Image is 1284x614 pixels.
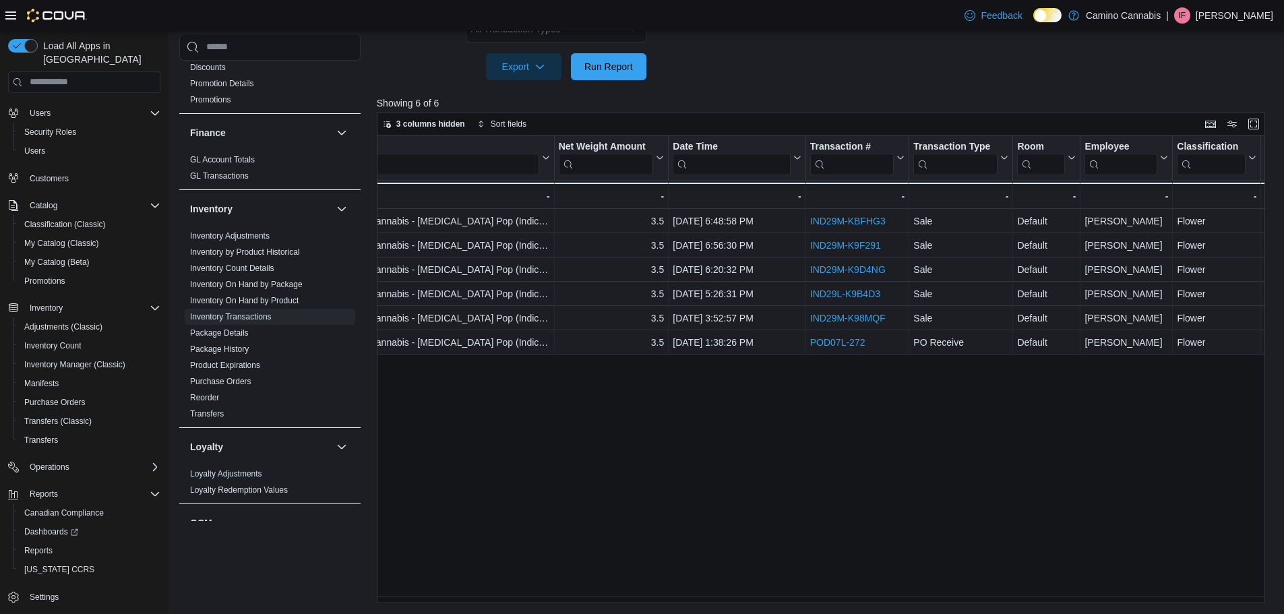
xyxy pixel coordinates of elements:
[810,140,905,175] button: Transaction #
[190,469,262,479] a: Loyalty Adjustments
[190,231,270,241] span: Inventory Adjustments
[334,125,350,141] button: Finance
[179,228,361,427] div: Inventory
[558,140,653,175] div: Net Weight Amount
[30,108,51,119] span: Users
[24,545,53,556] span: Reports
[810,264,886,275] a: IND29M-K9D4NG
[190,263,274,274] span: Inventory Count Details
[190,516,331,530] button: OCM
[13,272,166,290] button: Promotions
[24,397,86,408] span: Purchase Orders
[571,53,646,80] button: Run Report
[491,119,526,129] span: Sort fields
[1177,140,1256,175] button: Classification
[19,375,160,392] span: Manifests
[1084,140,1168,175] button: Employee
[190,344,249,355] span: Package History
[810,140,894,175] div: Transaction # URL
[190,485,288,495] a: Loyalty Redemption Values
[913,213,1008,229] div: Sale
[558,140,664,175] button: Net Weight Amount
[190,79,254,88] a: Promotion Details
[981,9,1022,22] span: Feedback
[24,105,56,121] button: Users
[190,171,249,181] a: GL Transactions
[30,173,69,184] span: Customers
[288,140,539,153] div: Product
[1033,8,1062,22] input: Dark Mode
[913,334,1008,350] div: PO Receive
[1017,262,1076,278] div: Default
[190,376,251,387] span: Purchase Orders
[334,439,350,455] button: Loyalty
[558,310,664,326] div: 3.5
[190,126,226,140] h3: Finance
[288,334,549,350] div: [PERSON_NAME] Cannabis - [MEDICAL_DATA] Pop (Indica) Smalls - 3.5g
[288,140,549,175] button: Product
[3,485,166,503] button: Reports
[1246,116,1262,132] button: Enter fullscreen
[13,355,166,374] button: Inventory Manager (Classic)
[19,216,111,233] a: Classification (Classic)
[190,440,331,454] button: Loyalty
[19,357,131,373] a: Inventory Manager (Classic)
[190,264,274,273] a: Inventory Count Details
[19,432,63,448] a: Transfers
[38,39,160,66] span: Load All Apps in [GEOGRAPHIC_DATA]
[584,60,633,73] span: Run Report
[19,124,160,140] span: Security Roles
[19,394,160,410] span: Purchase Orders
[24,197,63,214] button: Catalog
[19,543,58,559] a: Reports
[1202,116,1219,132] button: Keyboard shortcuts
[1017,237,1076,253] div: Default
[673,188,801,204] div: -
[19,561,160,578] span: Washington CCRS
[1084,140,1157,175] div: Employee
[1177,237,1256,253] div: Flower
[13,560,166,579] button: [US_STATE] CCRS
[190,247,300,257] span: Inventory by Product Historical
[13,374,166,393] button: Manifests
[558,140,653,153] div: Net Weight Amount
[19,505,160,521] span: Canadian Compliance
[27,9,87,22] img: Cova
[24,276,65,286] span: Promotions
[19,273,71,289] a: Promotions
[19,338,160,354] span: Inventory Count
[288,140,539,175] div: Product
[190,311,272,322] span: Inventory Transactions
[810,240,881,251] a: IND29M-K9F291
[673,213,801,229] div: [DATE] 6:48:58 PM
[19,394,91,410] a: Purchase Orders
[190,468,262,479] span: Loyalty Adjustments
[1177,140,1246,175] div: Classification
[19,432,160,448] span: Transfers
[673,310,801,326] div: [DATE] 3:52:57 PM
[1017,213,1076,229] div: Default
[288,310,549,326] div: [PERSON_NAME] Cannabis - [MEDICAL_DATA] Pop (Indica) Smalls - 3.5g
[1084,188,1168,204] div: -
[1177,262,1256,278] div: Flower
[913,262,1008,278] div: Sale
[19,319,108,335] a: Adjustments (Classic)
[190,279,303,290] span: Inventory On Hand by Package
[1196,7,1273,24] p: [PERSON_NAME]
[24,197,160,214] span: Catalog
[13,412,166,431] button: Transfers (Classic)
[673,262,801,278] div: [DATE] 6:20:32 PM
[24,321,102,332] span: Adjustments (Classic)
[19,235,104,251] a: My Catalog (Classic)
[1084,262,1168,278] div: [PERSON_NAME]
[24,127,76,137] span: Security Roles
[24,526,78,537] span: Dashboards
[19,413,97,429] a: Transfers (Classic)
[3,587,166,607] button: Settings
[19,524,84,540] a: Dashboards
[1017,140,1065,153] div: Room
[19,319,160,335] span: Adjustments (Classic)
[190,78,254,89] span: Promotion Details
